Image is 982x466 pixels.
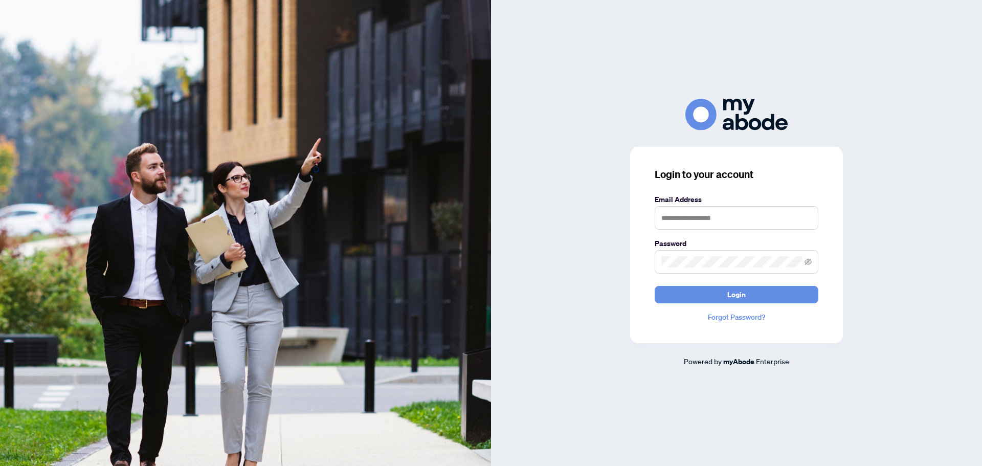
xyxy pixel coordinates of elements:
[655,167,818,182] h3: Login to your account
[805,258,812,265] span: eye-invisible
[685,99,788,130] img: ma-logo
[756,357,789,366] span: Enterprise
[723,356,754,367] a: myAbode
[727,286,746,303] span: Login
[684,357,722,366] span: Powered by
[655,312,818,323] a: Forgot Password?
[655,194,818,205] label: Email Address
[655,238,818,249] label: Password
[655,286,818,303] button: Login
